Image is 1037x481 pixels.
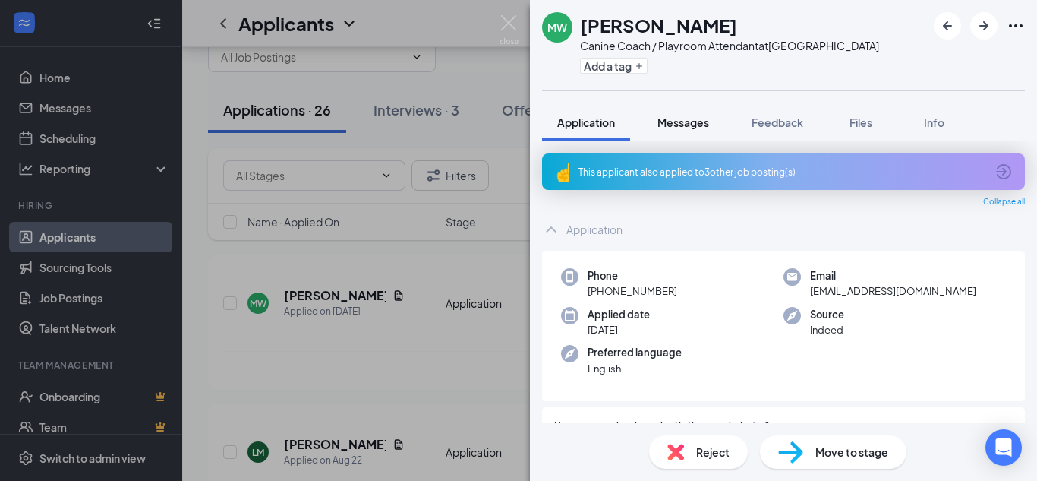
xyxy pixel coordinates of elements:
[752,116,803,129] span: Feedback
[547,20,567,35] div: MW
[849,116,872,129] span: Files
[566,222,623,237] div: Application
[696,444,730,460] span: Reject
[657,116,709,129] span: Messages
[810,268,976,283] span: Email
[810,307,844,322] span: Source
[994,163,1013,181] svg: ArrowCircle
[924,116,944,129] span: Info
[938,17,957,35] svg: ArrowLeftNew
[815,444,888,460] span: Move to stage
[588,322,650,337] span: [DATE]
[588,345,682,360] span: Preferred language
[580,12,737,38] h1: [PERSON_NAME]
[1007,17,1025,35] svg: Ellipses
[975,17,993,35] svg: ArrowRight
[578,166,985,179] div: This applicant also applied to 3 other job posting(s)
[588,268,677,283] span: Phone
[554,419,770,434] span: Have you previously worked in the same industry?
[588,283,677,299] span: [PHONE_NUMBER]
[934,12,961,40] button: ArrowLeftNew
[983,196,1025,208] span: Collapse all
[542,220,560,239] svg: ChevronUp
[580,38,879,53] div: Canine Coach / Playroom Attendant at [GEOGRAPHIC_DATA]
[810,283,976,299] span: [EMAIL_ADDRESS][DOMAIN_NAME]
[810,322,844,337] span: Indeed
[635,62,644,71] svg: Plus
[557,116,615,129] span: Application
[580,58,648,74] button: PlusAdd a tag
[588,361,682,376] span: English
[985,429,1022,466] div: Open Intercom Messenger
[970,12,998,40] button: ArrowRight
[588,307,650,322] span: Applied date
